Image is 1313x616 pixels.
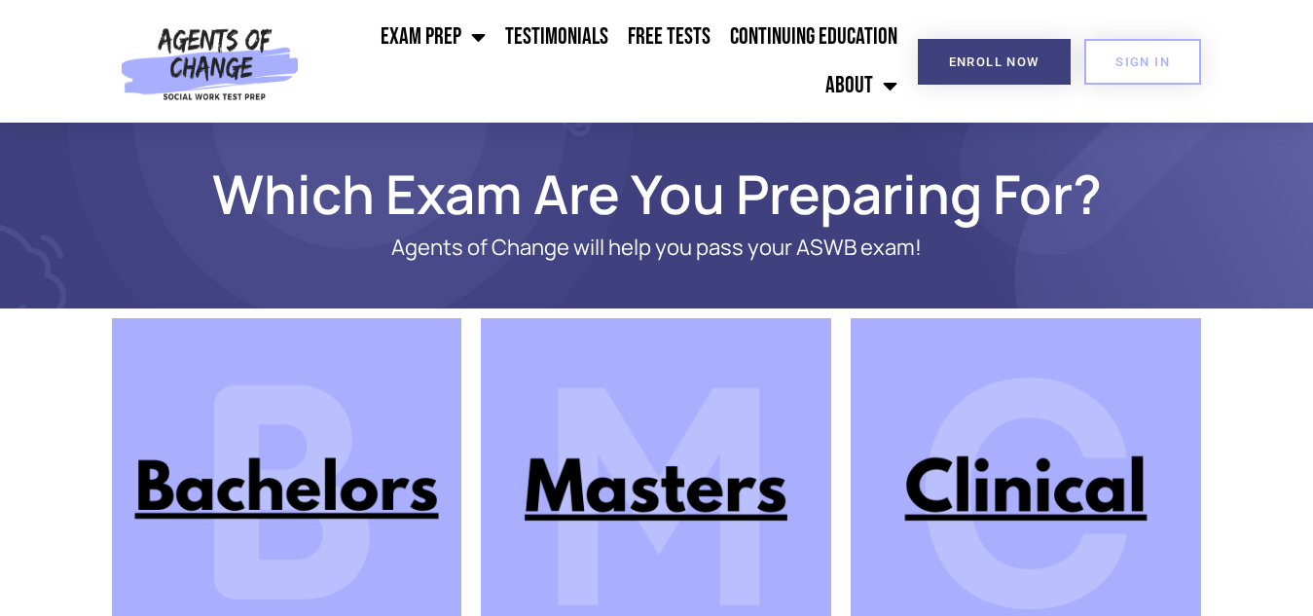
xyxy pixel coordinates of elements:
a: Free Tests [618,13,720,61]
a: About [816,61,907,110]
a: Testimonials [495,13,618,61]
a: Exam Prep [371,13,495,61]
span: SIGN IN [1115,55,1170,68]
span: Enroll Now [949,55,1039,68]
h1: Which Exam Are You Preparing For? [102,171,1212,216]
a: Enroll Now [918,39,1071,85]
p: Agents of Change will help you pass your ASWB exam! [180,236,1134,260]
nav: Menu [308,13,906,110]
a: SIGN IN [1084,39,1201,85]
a: Continuing Education [720,13,907,61]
